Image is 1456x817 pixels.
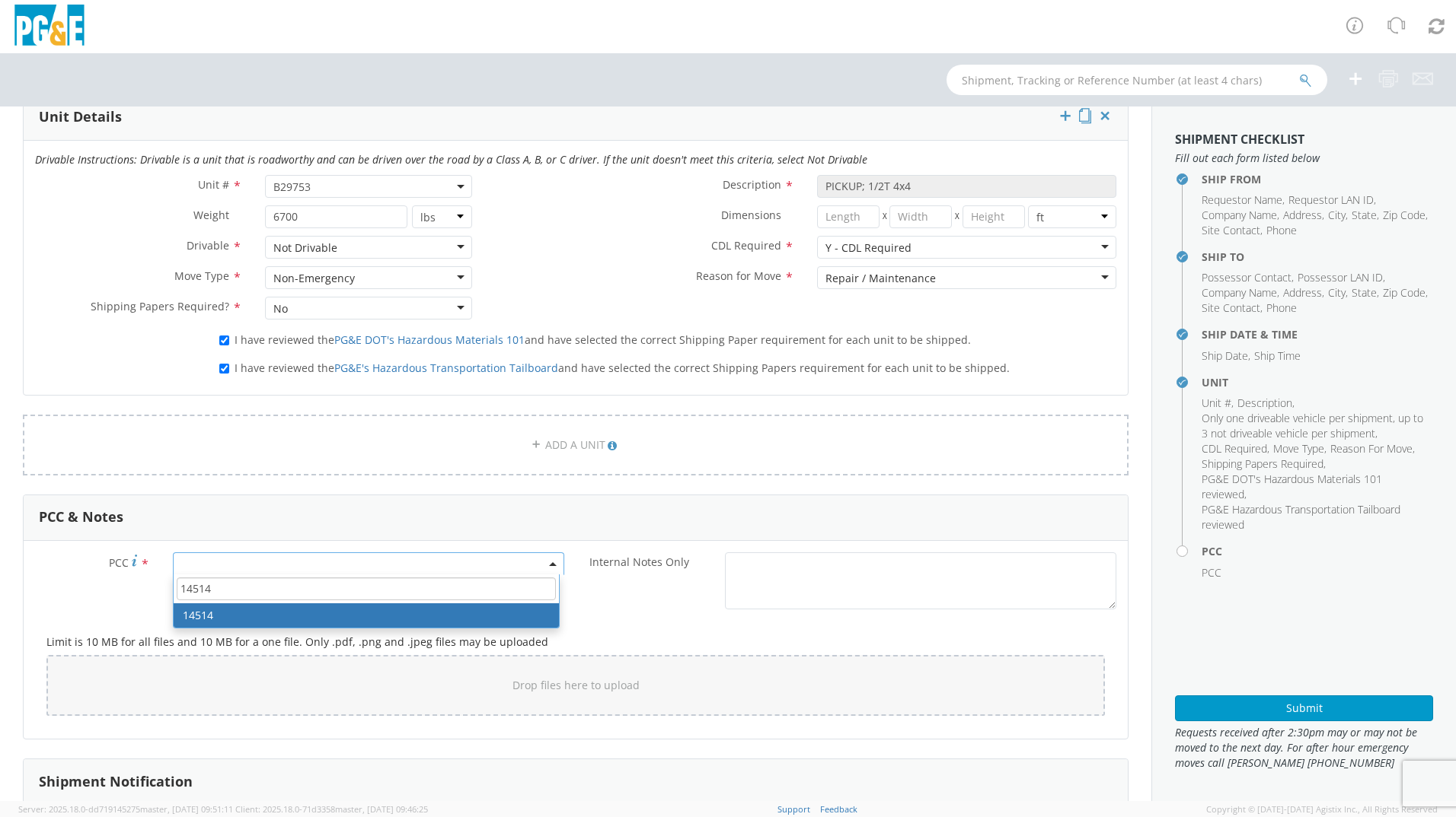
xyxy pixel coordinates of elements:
[1202,348,1248,363] span: Ship Date
[1283,285,1322,300] span: Address
[1352,285,1377,300] span: State
[1383,208,1428,223] li: ,
[1328,208,1346,222] span: City
[235,332,971,347] span: I have reviewed the and have selected the correct Shipping Paper requirement for each unit to be ...
[1202,456,1323,471] span: Shipping Papers Required
[825,271,936,286] div: Repair / Maintenance
[1202,223,1263,238] li: ,
[1383,285,1426,300] span: Zip Code
[1202,456,1326,472] li: ,
[1202,411,1423,440] span: Only one driveable vehicle per shipment, up to 3 not driveable vehicle per shipment
[1202,300,1260,315] span: Site Contact
[1352,285,1379,300] li: ,
[273,240,337,256] div: Not Drivable
[1202,329,1433,340] h4: Ship Date & Time
[1283,285,1324,300] li: ,
[1202,565,1221,580] span: PCC
[1202,251,1433,262] h4: Ship To
[721,208,781,222] span: Dimensions
[335,803,428,815] span: master, [DATE] 09:46:25
[219,364,229,374] input: I have reviewed thePG&E's Hazardous Transportation Tailboardand have selected the correct Shippin...
[1298,270,1385,285] li: ,
[334,332,525,347] a: PG&E DOT's Hazardous Materials 101
[18,803,233,815] span: Server: 2025.18.0-dd719145275
[193,208,229,222] span: Weight
[273,301,288,316] div: No
[1273,441,1324,456] span: Move Type
[334,361,558,375] a: PG&E's Hazardous Transportation Tailboard
[109,555,129,570] span: PCC
[825,240,912,256] div: Y - CDL Required
[1202,441,1267,456] span: CDL Required
[1202,223,1260,237] span: Site Contact
[817,205,880,228] input: Length
[1383,208,1426,222] span: Zip Code
[1330,441,1415,456] li: ,
[947,65,1327,95] input: Shipment, Tracking or Reference Number (at least 4 chars)
[1237,396,1295,411] li: ,
[1330,441,1413,456] span: Reason For Move
[1202,270,1292,285] span: Possessor Contact
[1202,285,1277,300] span: Company Name
[1202,472,1429,502] li: ,
[1328,285,1346,300] span: City
[1352,208,1379,223] li: ,
[11,5,88,49] img: pge-logo-06675f144f4cfa6a6814.png
[1254,348,1301,363] span: Ship Time
[1288,192,1374,207] span: Requestor LAN ID
[889,205,952,228] input: Width
[35,152,867,167] i: Drivable Instructions: Drivable is a unit that is roadworthy and can be driven over the road by a...
[1288,192,1376,208] li: ,
[1202,396,1234,411] li: ,
[723,177,781,192] span: Description
[1202,192,1282,207] span: Requestor Name
[1283,208,1322,222] span: Address
[696,269,781,283] span: Reason for Move
[23,415,1129,475] a: ADD A UNIT
[273,271,355,286] div: Non-Emergency
[174,269,229,283] span: Move Type
[1328,285,1348,300] li: ,
[1266,223,1297,237] span: Phone
[1202,377,1433,388] h4: Unit
[273,180,464,194] span: B29753
[1202,545,1433,557] h4: PCC
[1383,285,1428,300] li: ,
[235,361,1010,375] span: I have reviewed the and have selected the correct Shipping Papers requirement for each unit to be...
[1273,441,1327,456] li: ,
[820,803,857,815] a: Feedback
[963,205,1025,228] input: Height
[1202,348,1250,364] li: ,
[1202,192,1285,208] li: ,
[198,177,229,192] span: Unit #
[140,803,233,815] span: master, [DATE] 09:51:11
[174,603,559,628] li: 14514
[1237,396,1292,410] span: Description
[1175,151,1433,166] span: Fill out each form listed below
[187,238,229,253] span: Drivable
[589,555,689,569] span: Internal Notes Only
[39,774,193,790] h3: Shipment Notification
[1202,396,1231,410] span: Unit #
[1298,270,1383,285] span: Possessor LAN ID
[91,299,229,313] span: Shipping Papers Required?
[512,678,640,692] span: Drop files here to upload
[1202,502,1400,532] span: PG&E Hazardous Transportation Tailboard reviewed
[1266,300,1297,315] span: Phone
[235,803,428,815] span: Client: 2025.18.0-71d3358
[1202,441,1269,456] li: ,
[1202,173,1433,185] h4: Ship From
[711,238,781,253] span: CDL Required
[1202,208,1277,222] span: Company Name
[952,205,963,228] span: X
[265,175,472,198] span: B29753
[219,335,229,345] input: I have reviewed thePG&E DOT's Hazardous Materials 101and have selected the correct Shipping Paper...
[1206,803,1438,815] span: Copyright © [DATE]-[DATE] Agistix Inc., All Rights Reserved
[1175,695,1433,721] button: Submit
[39,110,122,125] h3: Unit Details
[1202,208,1279,223] li: ,
[1283,208,1324,223] li: ,
[1202,411,1429,441] li: ,
[1202,472,1382,501] span: PG&E DOT's Hazardous Materials 101 reviewed
[1202,270,1294,285] li: ,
